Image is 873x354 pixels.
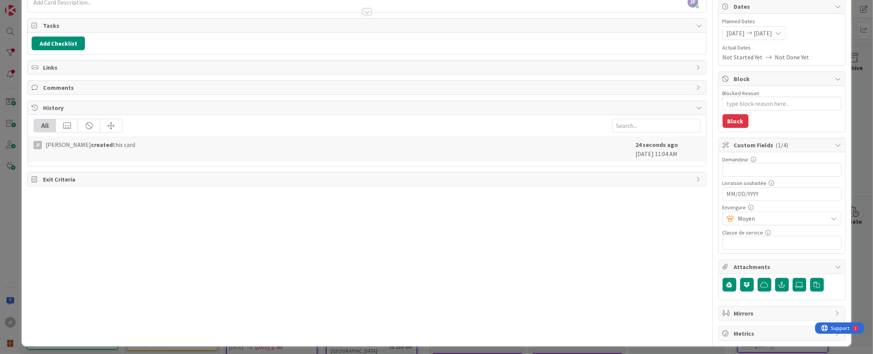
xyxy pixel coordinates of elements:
[723,18,841,26] span: Planned Dates
[723,114,749,128] button: Block
[727,29,745,38] span: [DATE]
[723,53,763,62] span: Not Started Yet
[43,63,692,72] span: Links
[636,140,701,158] div: [DATE] 11:04 AM
[40,3,41,9] div: 1
[32,37,85,50] button: Add Checklist
[43,21,692,30] span: Tasks
[754,29,772,38] span: [DATE]
[723,90,760,97] label: Blocked Reason
[738,213,824,224] span: Moyen
[723,180,841,186] div: Livraison souhaitée
[636,141,678,148] b: 24 seconds ago
[734,2,832,11] span: Dates
[723,44,841,52] span: Actual Dates
[91,141,113,148] b: created
[43,175,692,184] span: Exit Criteria
[43,83,692,92] span: Comments
[723,205,841,210] div: Envergure
[727,188,837,201] input: MM/DD/YYYY
[16,1,35,10] span: Support
[734,140,832,150] span: Custom Fields
[723,156,749,163] label: Demandeur
[723,229,763,236] label: Classe de service
[734,309,832,318] span: Mirrors
[734,329,832,338] span: Metrics
[43,103,692,112] span: History
[776,141,788,149] span: ( 1/4 )
[34,141,42,149] div: JF
[775,53,809,62] span: Not Done Yet
[34,119,56,132] div: All
[46,140,135,149] span: [PERSON_NAME] this card
[734,262,832,271] span: Attachments
[734,74,832,83] span: Block
[612,119,701,132] input: Search...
